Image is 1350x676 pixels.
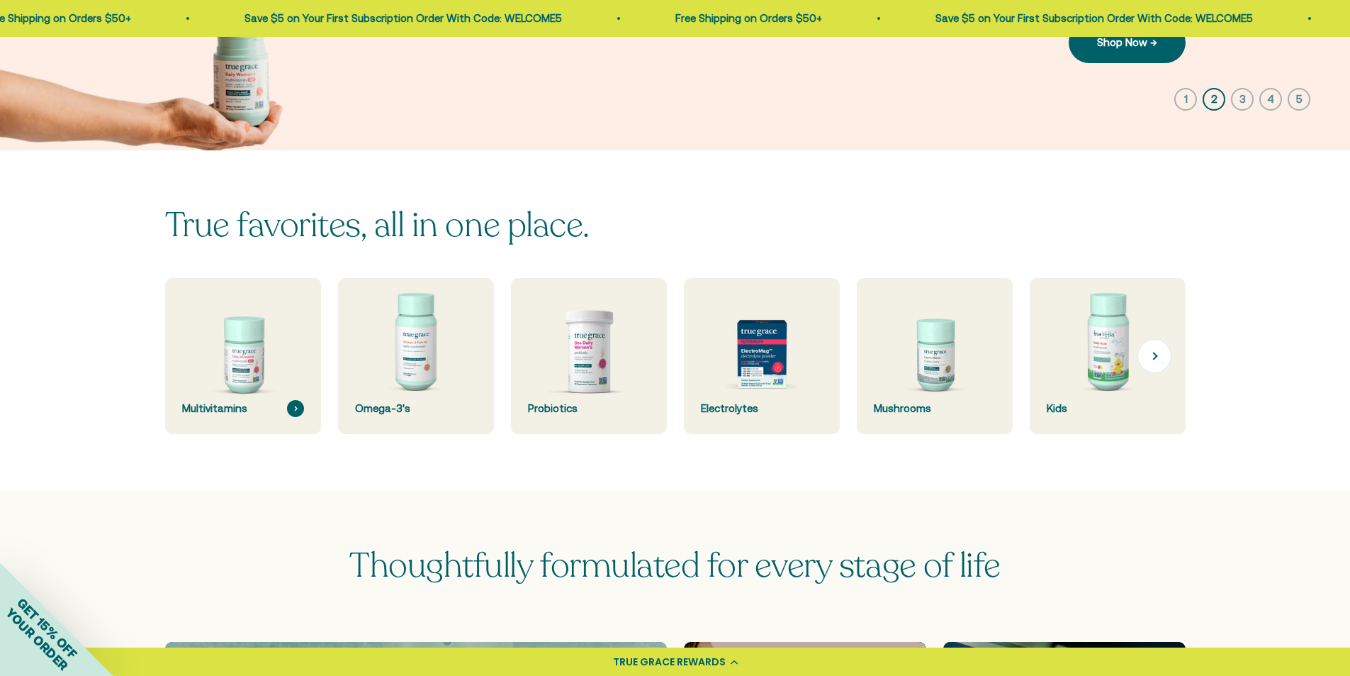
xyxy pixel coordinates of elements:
[684,278,840,434] a: Electrolytes
[3,605,71,673] span: YOUR ORDER
[242,10,559,27] p: Save $5 on Your First Subscription Order With Code: WELCOME5
[933,10,1250,27] p: Save $5 on Your First Subscription Order With Code: WELCOME5
[355,400,477,417] div: Omega-3's
[1288,88,1310,111] button: 5
[165,278,321,434] a: Multivitamins
[1069,22,1186,63] a: Shop Now →
[511,278,667,434] a: Probiotics
[338,278,494,434] a: Omega-3's
[874,400,996,417] div: Mushrooms
[14,595,80,661] span: GET 15% OFF
[349,543,1000,589] span: Thoughtfully formulated for every stage of life
[857,278,1013,434] a: Mushrooms
[673,12,819,24] a: Free Shipping on Orders $50+
[1174,88,1197,111] button: 1
[165,202,590,248] split-lines: True favorites, all in one place.
[1030,278,1186,434] a: Kids
[1047,400,1169,417] div: Kids
[613,655,726,670] div: TRUE GRACE REWARDS
[1259,88,1282,111] button: 4
[1231,88,1254,111] button: 3
[528,400,650,417] div: Probiotics
[701,400,823,417] div: Electrolytes
[182,400,304,417] div: Multivitamins
[1203,88,1225,111] button: 2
